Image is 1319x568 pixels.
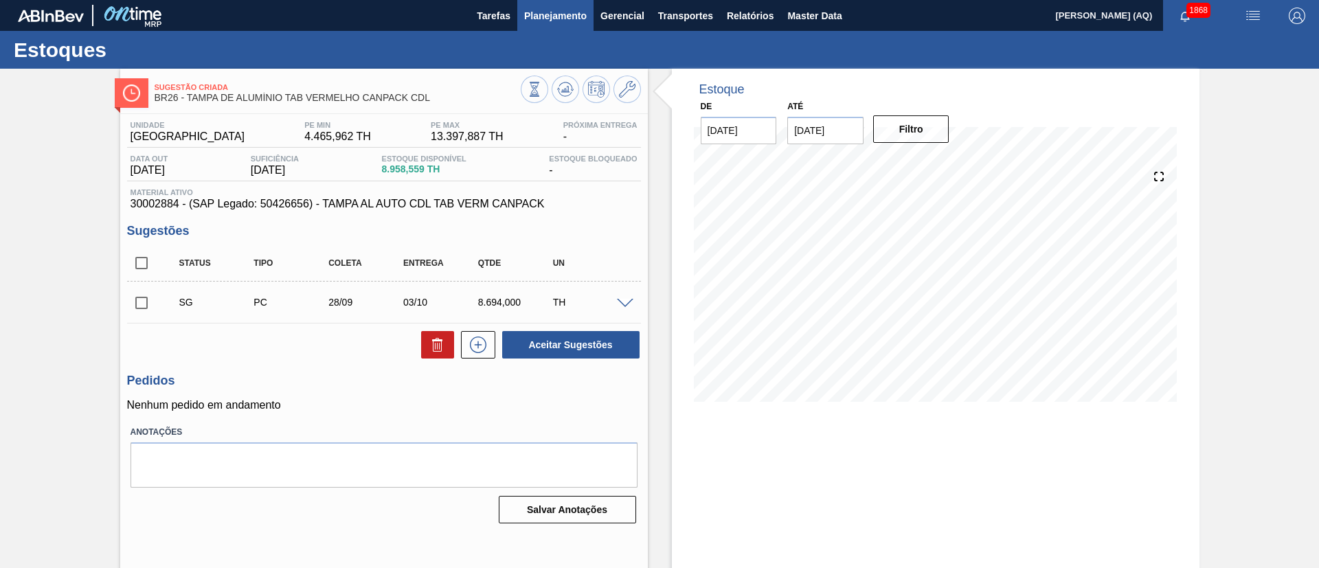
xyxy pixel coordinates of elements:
[1163,6,1207,25] button: Notificações
[524,8,587,24] span: Planejamento
[251,164,299,177] span: [DATE]
[131,130,245,143] span: [GEOGRAPHIC_DATA]
[475,258,558,268] div: Qtde
[131,121,245,129] span: Unidade
[658,8,713,24] span: Transportes
[502,331,640,359] button: Aceitar Sugestões
[873,115,949,143] button: Filtro
[131,198,638,210] span: 30002884 - (SAP Legado: 50426656) - TAMPA AL AUTO CDL TAB VERM CANPACK
[727,8,774,24] span: Relatórios
[176,258,259,268] div: Status
[560,121,641,143] div: -
[382,164,466,174] span: 8.958,559 TH
[477,8,510,24] span: Tarefas
[550,297,633,308] div: TH
[155,83,521,91] span: Sugestão Criada
[563,121,638,129] span: Próxima Entrega
[787,8,842,24] span: Master Data
[325,258,408,268] div: Coleta
[495,330,641,360] div: Aceitar Sugestões
[131,155,168,163] span: Data out
[699,82,745,97] div: Estoque
[583,76,610,103] button: Programar Estoque
[1186,3,1210,18] span: 1868
[127,224,641,238] h3: Sugestões
[325,297,408,308] div: 28/09/2025
[304,130,371,143] span: 4.465,962 TH
[431,121,504,129] span: PE MAX
[131,422,638,442] label: Anotações
[701,117,777,144] input: dd/mm/yyyy
[400,258,483,268] div: Entrega
[155,93,521,103] span: BR26 - TAMPA DE ALUMÍNIO TAB VERMELHO CANPACK CDL
[613,76,641,103] button: Ir ao Master Data / Geral
[250,258,333,268] div: Tipo
[400,297,483,308] div: 03/10/2025
[499,496,636,523] button: Salvar Anotações
[1289,8,1305,24] img: Logout
[382,155,466,163] span: Estoque Disponível
[14,42,258,58] h1: Estoques
[251,155,299,163] span: Suficiência
[549,155,637,163] span: Estoque Bloqueado
[600,8,644,24] span: Gerencial
[475,297,558,308] div: 8.694,000
[1245,8,1261,24] img: userActions
[127,374,641,388] h3: Pedidos
[454,331,495,359] div: Nova sugestão
[550,258,633,268] div: UN
[123,84,140,102] img: Ícone
[18,10,84,22] img: TNhmsLtSVTkK8tSr43FrP2fwEKptu5GPRR3wAAAABJRU5ErkJggg==
[131,164,168,177] span: [DATE]
[552,76,579,103] button: Atualizar Gráfico
[787,102,803,111] label: Até
[521,76,548,103] button: Visão Geral dos Estoques
[701,102,712,111] label: De
[131,188,638,196] span: Material ativo
[431,130,504,143] span: 13.397,887 TH
[787,117,864,144] input: dd/mm/yyyy
[304,121,371,129] span: PE MIN
[545,155,640,177] div: -
[127,399,641,411] p: Nenhum pedido em andamento
[176,297,259,308] div: Sugestão Criada
[250,297,333,308] div: Pedido de Compra
[414,331,454,359] div: Excluir Sugestões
